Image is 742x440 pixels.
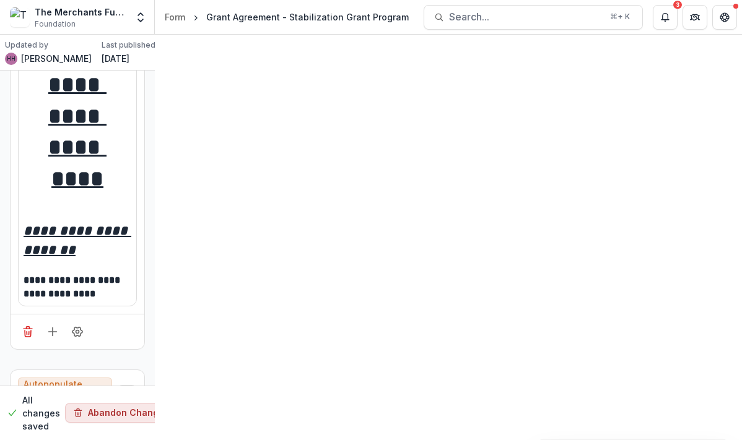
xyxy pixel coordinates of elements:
p: Last published [102,40,155,51]
div: Grant Agreement - Stabilization Grant Program [206,11,409,24]
button: Abandon Changes [65,403,177,423]
button: Search... [424,5,643,30]
button: Notifications [653,5,678,30]
span: Foundation [35,19,76,30]
div: Helen Horstmann-Allen [7,56,15,61]
span: Search... [449,11,603,23]
p: [DATE] [102,52,129,65]
span: Autopopulate Friendly [24,379,107,390]
button: Open entity switcher [132,5,149,30]
p: All changes saved [22,394,60,433]
button: Add field [43,322,63,342]
div: The Merchants Fund Workflow Sandbox [35,6,127,19]
button: Delete field [18,322,38,342]
a: Form [160,8,190,26]
img: The Merchants Fund Workflow Sandbox [10,7,30,27]
button: Get Help [712,5,737,30]
div: Form [165,11,185,24]
button: Partners [683,5,707,30]
p: Updated by [5,40,48,51]
nav: breadcrumb [160,8,414,26]
div: 3 [673,1,682,9]
button: Move field [117,385,137,405]
p: [PERSON_NAME] [21,52,92,65]
div: ⌘ + K [608,10,632,24]
button: Field Settings [68,322,87,342]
